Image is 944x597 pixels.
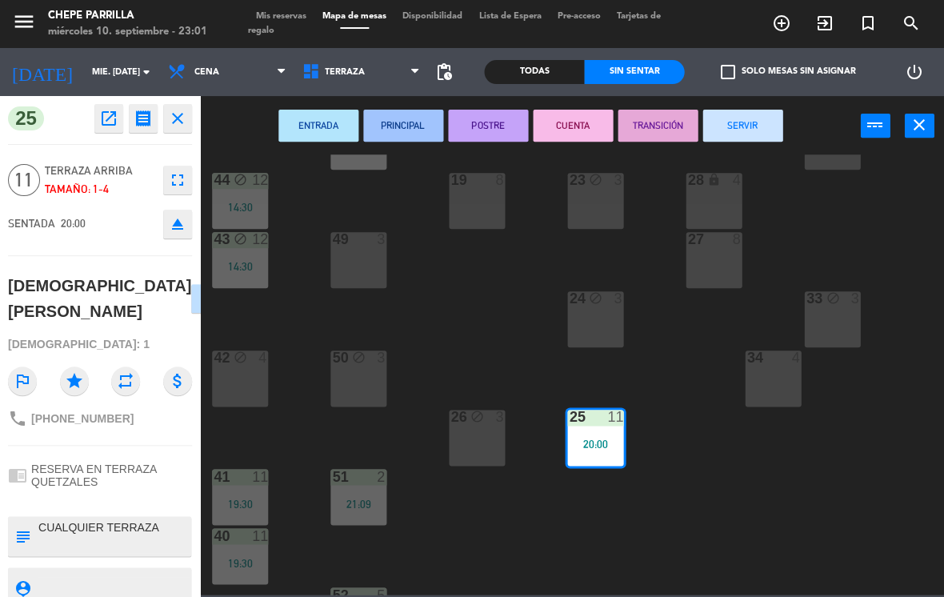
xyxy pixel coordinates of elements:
button: close [904,114,934,138]
div: Chepe Parrilla [48,8,207,24]
i: block [234,351,247,364]
i: lock [707,173,721,186]
span: Disponibilidad [394,12,470,21]
span: 25 [8,106,44,130]
div: 12 [252,173,268,187]
div: 26 [450,410,451,424]
button: CUENTA [533,110,613,142]
i: add_circle_outline [771,14,790,33]
span: Mapa de mesas [314,12,394,21]
span: [PHONE_NUMBER] [31,412,134,425]
div: 8 [495,173,505,187]
i: turned_in_not [858,14,877,33]
span: Terraza Arriba [45,162,155,180]
i: outlined_flag [8,367,37,395]
i: person_pin [14,579,31,596]
div: Todas [484,60,584,84]
div: 8 [732,232,742,246]
div: 12 [252,232,268,246]
div: [DEMOGRAPHIC_DATA][PERSON_NAME] [8,273,191,325]
span: RESERVAR MESA [759,10,802,37]
button: ENTRADA [278,110,358,142]
i: block [352,351,366,364]
div: 11 [252,469,268,483]
i: open_in_new [99,109,118,128]
i: menu [12,10,36,34]
i: block [589,173,602,186]
i: close [168,109,187,128]
i: block [589,291,602,305]
i: eject [168,214,187,234]
span: pending_actions [434,62,454,82]
div: 19 [450,173,451,187]
div: 28 [687,173,688,187]
button: open_in_new [94,104,123,133]
button: TRANSICIÓN [618,110,698,142]
label: Solo mesas sin asignar [721,65,856,79]
div: 4 [791,351,801,365]
div: 21:09 [330,498,386,509]
span: Terraza [325,67,365,78]
button: SERVIR [702,110,782,142]
span: BUSCAR [889,10,932,37]
div: Sin sentar [584,60,684,84]
span: 20:00 [61,217,86,230]
i: subject [14,527,31,545]
div: 51 [332,469,333,483]
div: 50 [332,351,333,365]
div: 14:30 [212,202,268,213]
button: power_input [860,114,890,138]
i: attach_money [163,367,192,395]
i: exit_to_app [814,14,834,33]
i: power_input [866,115,885,134]
button: eject [163,210,192,238]
div: 4 [258,351,268,365]
div: 3 [377,351,386,365]
div: 34 [746,351,747,365]
span: Lista de Espera [470,12,549,21]
span: SENTADA [8,217,55,230]
div: 3 [377,232,386,246]
i: close [910,115,929,134]
i: arrow_drop_down [137,62,156,82]
span: Mis reservas [248,12,314,21]
button: receipt [129,104,158,133]
i: block [826,291,839,305]
div: 27 [687,232,688,246]
div: 19:30 [212,498,268,509]
i: search [901,14,920,33]
button: POSTRE [448,110,528,142]
span: Pre-acceso [549,12,608,21]
div: 11 [252,528,268,543]
div: miércoles 10. septiembre - 23:01 [48,24,207,40]
i: repeat [111,367,140,395]
div: 3 [614,173,623,187]
i: power_settings_new [905,62,924,82]
i: block [234,173,247,186]
i: fullscreen [168,170,187,190]
div: 11 [607,410,623,424]
span: WALK IN [802,10,846,37]
div: 19:30 [212,557,268,568]
button: fullscreen [163,166,192,194]
div: 49 [332,232,333,246]
div: 3 [495,410,505,424]
div: [DEMOGRAPHIC_DATA]: 1 [8,331,192,359]
div: 14:30 [212,261,268,272]
button: PRINCIPAL [363,110,443,142]
i: block [470,410,484,423]
div: 3 [614,291,623,306]
i: phone [8,409,27,428]
span: Cena [194,67,219,78]
i: star [60,367,89,395]
span: Reserva especial [846,10,889,37]
div: 4 [732,173,742,187]
i: chrome_reader_mode [8,466,27,485]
